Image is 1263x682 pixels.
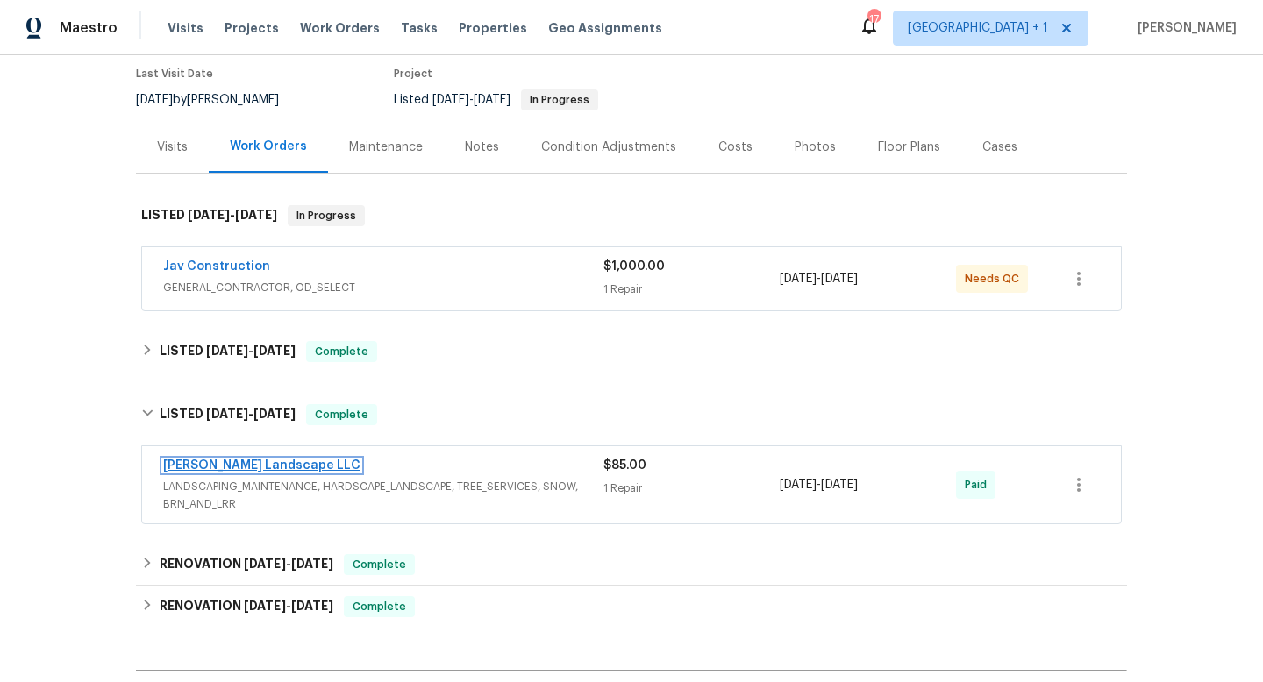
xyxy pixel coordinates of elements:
[160,404,296,425] h6: LISTED
[308,343,375,360] span: Complete
[603,260,665,273] span: $1,000.00
[432,94,510,106] span: -
[718,139,753,156] div: Costs
[235,209,277,221] span: [DATE]
[160,554,333,575] h6: RENOVATION
[136,89,300,110] div: by [PERSON_NAME]
[541,139,676,156] div: Condition Adjustments
[780,270,858,288] span: -
[965,270,1026,288] span: Needs QC
[253,345,296,357] span: [DATE]
[394,68,432,79] span: Project
[878,139,940,156] div: Floor Plans
[160,596,333,617] h6: RENOVATION
[1131,19,1237,37] span: [PERSON_NAME]
[349,139,423,156] div: Maintenance
[603,480,780,497] div: 1 Repair
[603,281,780,298] div: 1 Repair
[291,600,333,612] span: [DATE]
[225,19,279,37] span: Projects
[253,408,296,420] span: [DATE]
[401,22,438,34] span: Tasks
[206,408,248,420] span: [DATE]
[188,209,277,221] span: -
[160,341,296,362] h6: LISTED
[136,188,1127,244] div: LISTED [DATE]-[DATE]In Progress
[206,345,248,357] span: [DATE]
[780,479,817,491] span: [DATE]
[136,387,1127,443] div: LISTED [DATE]-[DATE]Complete
[157,139,188,156] div: Visits
[60,19,118,37] span: Maestro
[821,479,858,491] span: [DATE]
[523,95,596,105] span: In Progress
[136,94,173,106] span: [DATE]
[163,260,270,273] a: Jav Construction
[780,273,817,285] span: [DATE]
[432,94,469,106] span: [DATE]
[780,476,858,494] span: -
[163,279,603,296] span: GENERAL_CONTRACTOR, OD_SELECT
[289,207,363,224] span: In Progress
[163,459,360,472] a: [PERSON_NAME] Landscape LLC
[867,11,880,28] div: 17
[908,19,1048,37] span: [GEOGRAPHIC_DATA] + 1
[141,205,277,226] h6: LISTED
[291,558,333,570] span: [DATE]
[244,600,286,612] span: [DATE]
[230,138,307,155] div: Work Orders
[136,543,1127,586] div: RENOVATION [DATE]-[DATE]Complete
[206,408,296,420] span: -
[163,478,603,513] span: LANDSCAPING_MAINTENANCE, HARDSCAPE_LANDSCAPE, TREE_SERVICES, SNOW, BRN_AND_LRR
[188,209,230,221] span: [DATE]
[394,94,598,106] span: Listed
[136,330,1127,373] div: LISTED [DATE]-[DATE]Complete
[244,558,333,570] span: -
[300,19,380,37] span: Work Orders
[136,586,1127,628] div: RENOVATION [DATE]-[DATE]Complete
[459,19,527,37] span: Properties
[244,558,286,570] span: [DATE]
[244,600,333,612] span: -
[474,94,510,106] span: [DATE]
[168,19,203,37] span: Visits
[821,273,858,285] span: [DATE]
[795,139,836,156] div: Photos
[548,19,662,37] span: Geo Assignments
[206,345,296,357] span: -
[346,598,413,615] span: Complete
[346,556,413,573] span: Complete
[965,476,994,494] span: Paid
[136,68,213,79] span: Last Visit Date
[982,139,1017,156] div: Cases
[465,139,499,156] div: Notes
[603,459,646,472] span: $85.00
[308,406,375,423] span: Complete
